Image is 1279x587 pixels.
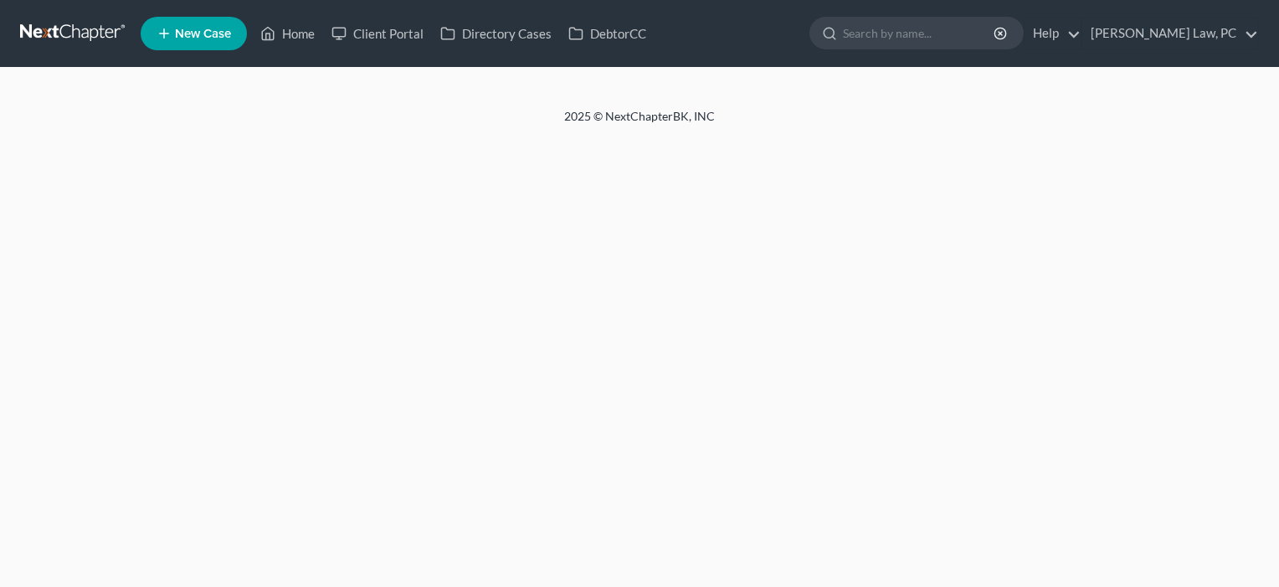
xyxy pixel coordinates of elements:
a: Directory Cases [432,18,560,49]
a: Home [252,18,323,49]
a: Client Portal [323,18,432,49]
a: Help [1025,18,1081,49]
a: DebtorCC [560,18,655,49]
a: [PERSON_NAME] Law, PC [1082,18,1258,49]
div: 2025 © NextChapterBK, INC [162,108,1117,138]
input: Search by name... [843,18,996,49]
span: New Case [175,28,231,40]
